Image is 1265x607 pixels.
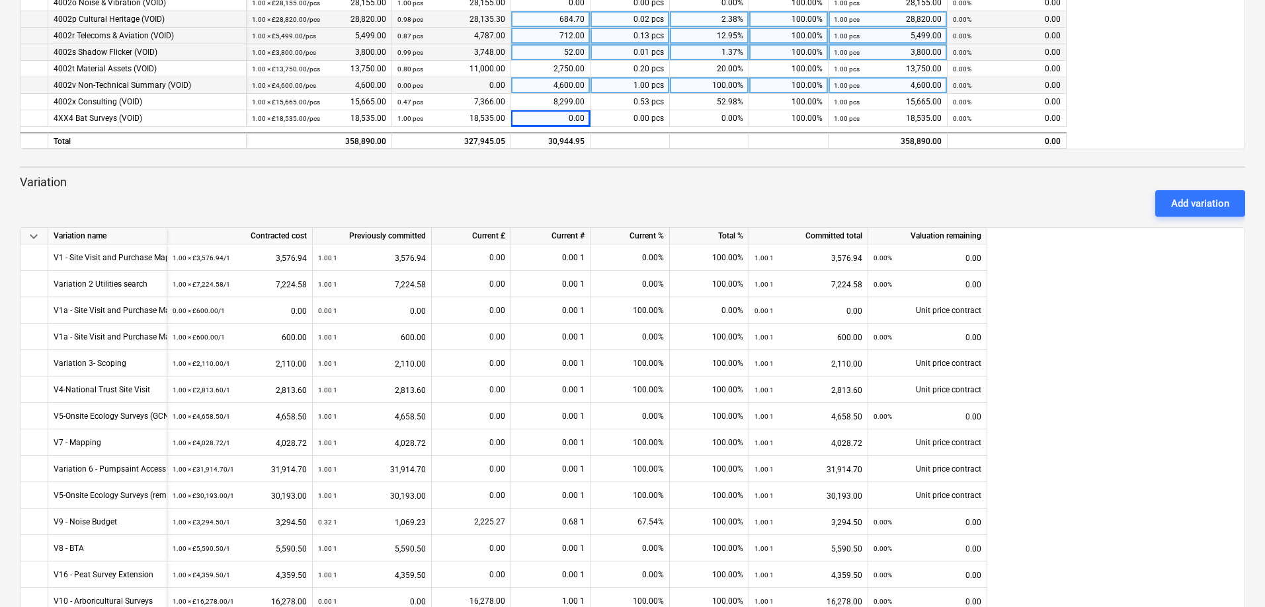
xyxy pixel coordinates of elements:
[591,44,670,61] div: 0.01 pcs
[318,429,426,456] div: 4,028.72
[670,297,749,324] div: 0.00%
[252,28,386,44] div: 5,499.00
[54,77,241,94] div: 4002v Non-Technical Summary (VOID)
[397,16,423,23] small: 0.98 pcs
[670,456,749,482] div: 100.00%
[953,16,971,23] small: 0.00%
[755,403,862,430] div: 4,658.50
[874,413,892,420] small: 0.00%
[318,545,337,552] small: 1.00 1
[755,307,774,314] small: 0.00 1
[318,561,426,589] div: 4,359.50
[318,334,337,341] small: 1.00 1
[591,11,670,28] div: 0.02 pcs
[252,61,386,77] div: 13,750.00
[54,11,241,28] div: 4002p Cultural Heritage (VOID)
[318,244,426,271] div: 3,576.94
[397,98,423,106] small: 0.47 pcs
[54,61,241,77] div: 4002t Material Assets (VOID)
[511,561,591,588] div: 0.00 1
[318,360,337,367] small: 1.00 1
[591,77,670,94] div: 1.00 pcs
[670,77,749,94] div: 100.00%
[868,297,987,324] div: Unit price contract
[173,376,307,404] div: 2,813.60
[397,61,505,77] div: 11,000.00
[511,376,591,403] div: 0.00 1
[318,324,426,351] div: 600.00
[173,598,234,605] small: 1.00 × £16,278.00 / 1
[755,281,774,288] small: 1.00 1
[755,376,862,404] div: 2,813.60
[868,350,987,376] div: Unit price contract
[397,65,423,73] small: 0.80 pcs
[953,133,1061,150] div: 0.00
[755,456,862,483] div: 31,914.70
[953,65,971,73] small: 0.00%
[834,65,860,73] small: 1.00 pcs
[755,429,862,456] div: 4,028.72
[591,482,670,509] div: 100.00%
[173,307,225,314] small: 0.00 × £600.00 / 1
[318,456,426,483] div: 31,914.70
[755,571,774,579] small: 1.00 1
[252,77,386,94] div: 4,600.00
[670,482,749,509] div: 100.00%
[591,509,670,535] div: 67.54%
[318,297,426,324] div: 0.00
[874,518,892,526] small: 0.00%
[591,456,670,482] div: 100.00%
[834,82,860,89] small: 1.00 pcs
[437,535,505,561] div: 0.00
[54,297,276,323] div: V1a - Site Visit and Purchase Mapping and aerial photography
[173,429,307,456] div: 4,028.72
[173,244,307,271] div: 3,576.94
[252,82,316,89] small: 1.00 × £4,600.00 / pcs
[670,509,749,535] div: 100.00%
[874,244,981,271] div: 0.00
[874,281,892,288] small: 0.00%
[397,44,505,61] div: 3,748.00
[173,386,230,394] small: 1.00 × £2,813.60 / 1
[755,598,774,605] small: 1.00 1
[591,61,670,77] div: 0.20 pcs
[173,271,307,298] div: 7,224.58
[318,307,337,314] small: 0.00 1
[749,11,829,28] div: 100.00%
[173,324,307,351] div: 600.00
[591,271,670,297] div: 0.00%
[318,598,337,605] small: 0.00 1
[173,350,307,377] div: 2,110.00
[670,324,749,350] div: 100.00%
[755,482,862,509] div: 30,193.00
[54,403,208,429] div: V5-Onsite Ecology Surveys (GCN approved)
[591,228,670,244] div: Current %
[397,82,423,89] small: 0.00 pcs
[511,94,591,110] div: 8,299.00
[670,44,749,61] div: 1.37%
[54,94,241,110] div: 4002x Consulting (VOID)
[868,482,987,509] div: Unit price contract
[173,482,307,509] div: 30,193.00
[511,28,591,44] div: 712.00
[173,509,307,536] div: 3,294.50
[48,228,167,244] div: Variation name
[511,61,591,77] div: 2,750.00
[54,535,84,561] div: V8 - BTA
[437,324,505,350] div: 0.00
[54,376,150,402] div: V4-National Trust Site Visit
[834,16,860,23] small: 1.00 pcs
[252,98,320,106] small: 1.00 × £15,665.00 / pcs
[511,535,591,561] div: 0.00 1
[318,571,337,579] small: 1.00 1
[874,271,981,298] div: 0.00
[670,376,749,403] div: 100.00%
[670,535,749,561] div: 100.00%
[54,44,241,61] div: 4002s Shadow Flicker (VOID)
[318,403,426,430] div: 4,658.50
[591,244,670,271] div: 0.00%
[397,11,505,28] div: 28,135.30
[874,598,892,605] small: 0.00%
[437,482,505,509] div: 0.00
[318,439,337,446] small: 1.00 1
